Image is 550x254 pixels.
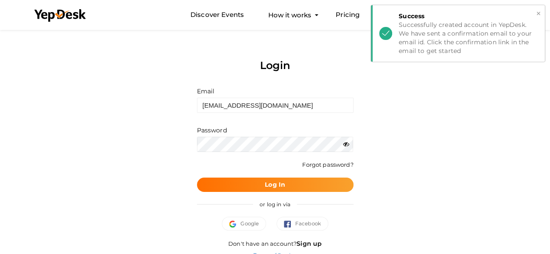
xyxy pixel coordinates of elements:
[197,87,215,96] label: Email
[253,195,297,214] span: or log in via
[197,126,227,135] label: Password
[277,217,328,231] button: Facebook
[297,240,322,247] a: Sign up
[222,217,266,231] button: Google
[336,7,360,23] a: Pricing
[266,7,314,23] button: How it works
[302,161,353,168] a: Forgot password?
[284,219,321,228] span: Facebook
[284,221,295,228] img: facebook.svg
[197,178,353,192] button: Log In
[229,221,240,228] img: google.svg
[197,98,353,113] input: ex: some@example.com
[265,181,285,188] b: Log In
[399,12,538,20] div: Success
[197,44,353,87] div: Login
[229,219,259,228] span: Google
[190,7,244,23] a: Discover Events
[399,20,538,55] div: Successfully created account in YepDesk. We have sent a confirmation email to your email id. Clic...
[536,9,541,19] button: ×
[228,240,322,247] span: Don't have an account?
